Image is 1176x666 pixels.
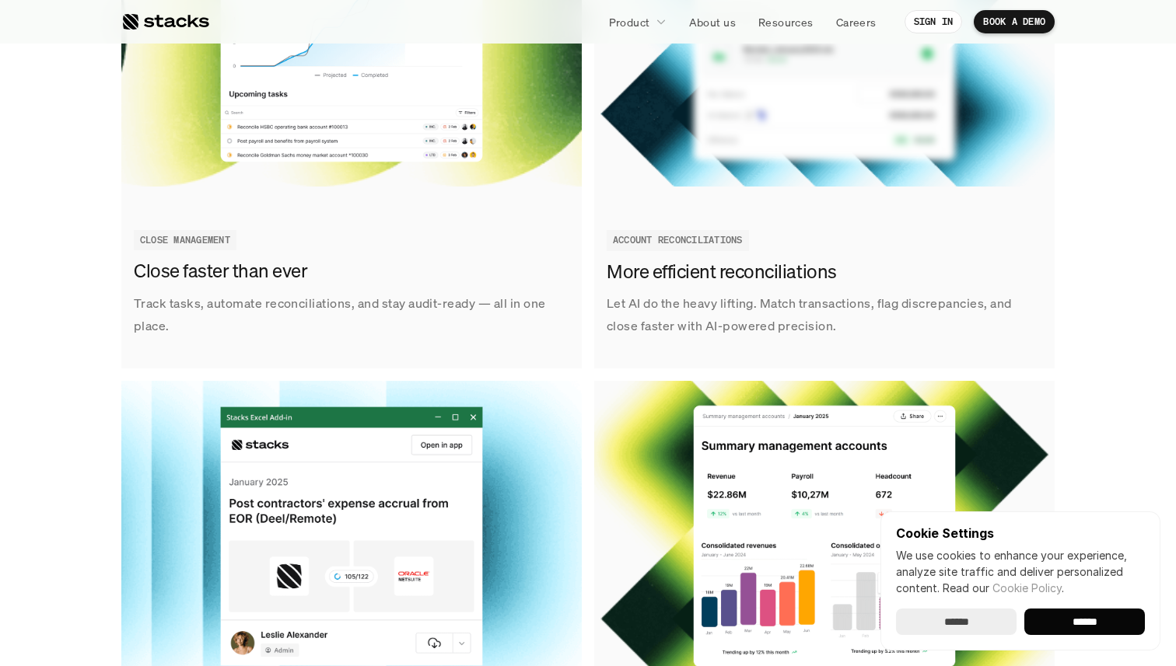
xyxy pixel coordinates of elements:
h3: More efficient reconciliations [607,259,1034,285]
p: Product [609,14,650,30]
a: SIGN IN [905,10,963,33]
a: Resources [749,8,823,36]
a: Cookie Policy [992,581,1062,595]
p: Cookie Settings [896,527,1145,539]
span: Read our . [943,581,1064,595]
p: Track tasks, automate reconciliations, and stay audit-ready — all in one place. [134,292,569,337]
p: Careers [836,14,877,30]
p: About us [689,14,736,30]
p: Let AI do the heavy lifting. Match transactions, flag discrepancies, and close faster with AI-pow... [607,292,1042,337]
h3: Close faster than ever [134,259,562,285]
a: Careers [827,8,886,36]
p: SIGN IN [914,16,954,27]
h2: CLOSE MANAGEMENT [140,235,230,246]
p: Resources [758,14,814,30]
a: BOOK A DEMO [974,10,1055,33]
p: We use cookies to enhance your experience, analyze site traffic and deliver personalized content. [896,547,1145,596]
p: BOOK A DEMO [983,16,1045,27]
h2: ACCOUNT RECONCILIATIONS [613,235,743,246]
a: About us [680,8,745,36]
a: Privacy Policy [184,296,252,307]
